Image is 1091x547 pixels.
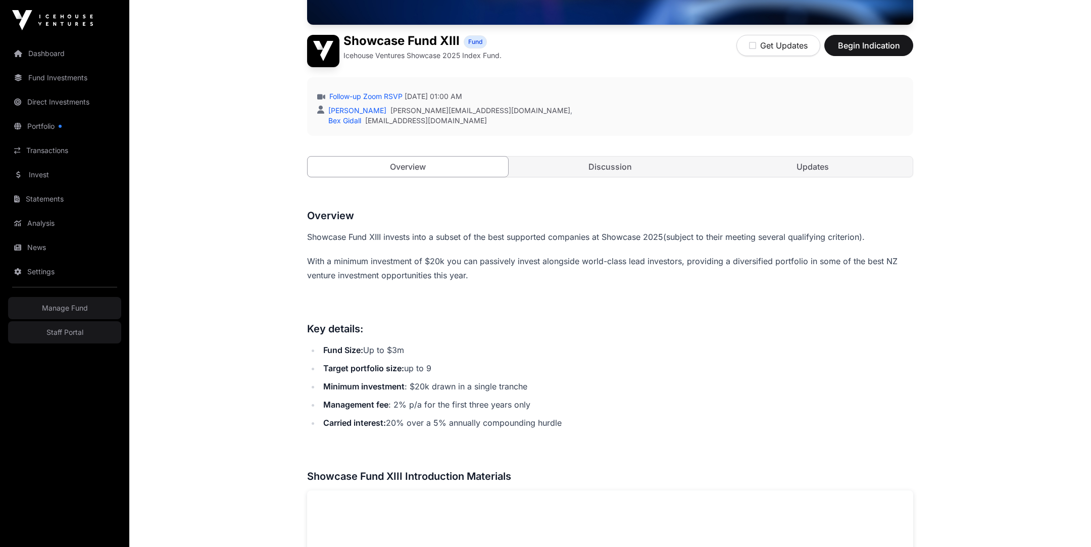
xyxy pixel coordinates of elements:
[837,39,901,52] span: Begin Indication
[307,208,913,224] h3: Overview
[8,139,121,162] a: Transactions
[8,212,121,234] a: Analysis
[323,418,386,428] strong: Carried interest:
[320,361,913,375] li: up to 9
[405,91,462,102] span: [DATE] 01:00 AM
[8,321,121,343] a: Staff Portal
[307,254,913,282] p: With a minimum investment of $20k you can passively invest alongside world-class lead investors, ...
[320,416,913,430] li: 20% over a 5% annually compounding hurdle
[824,35,913,56] button: Begin Indication
[307,321,913,337] h3: Key details:
[12,10,93,30] img: Icehouse Ventures Logo
[8,188,121,210] a: Statements
[390,106,570,116] a: [PERSON_NAME][EMAIL_ADDRESS][DOMAIN_NAME]
[326,106,386,115] a: [PERSON_NAME]
[8,261,121,283] a: Settings
[323,345,363,355] strong: Fund Size:
[8,164,121,186] a: Invest
[510,157,711,177] a: Discussion
[307,156,509,177] a: Overview
[712,157,913,177] a: Updates
[468,38,482,46] span: Fund
[365,116,487,126] a: [EMAIL_ADDRESS][DOMAIN_NAME]
[308,157,913,177] nav: Tabs
[8,297,121,319] a: Manage Fund
[307,468,913,484] h3: Showcase Fund XIII Introduction Materials
[8,42,121,65] a: Dashboard
[8,115,121,137] a: Portfolio
[307,232,663,242] span: Showcase Fund XIII invests into a subset of the best supported companies at Showcase 2025
[320,397,913,412] li: : 2% p/a for the first three years only
[323,400,388,410] strong: Management fee
[323,381,405,391] strong: Minimum investment
[307,35,339,67] img: Showcase Fund XIII
[343,51,502,61] p: Icehouse Ventures Showcase 2025 Index Fund.
[343,35,460,48] h1: Showcase Fund XIII
[320,343,913,357] li: Up to $3m
[824,45,913,55] a: Begin Indication
[323,363,404,373] strong: Target portfolio size:
[307,230,913,244] p: (subject to their meeting several qualifying criterion).
[736,35,820,56] button: Get Updates
[8,236,121,259] a: News
[1040,499,1091,547] iframe: Chat Widget
[326,106,572,116] div: ,
[326,116,361,125] a: Bex Gidall
[320,379,913,393] li: : $20k drawn in a single tranche
[327,91,403,102] a: Follow-up Zoom RSVP
[8,67,121,89] a: Fund Investments
[8,91,121,113] a: Direct Investments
